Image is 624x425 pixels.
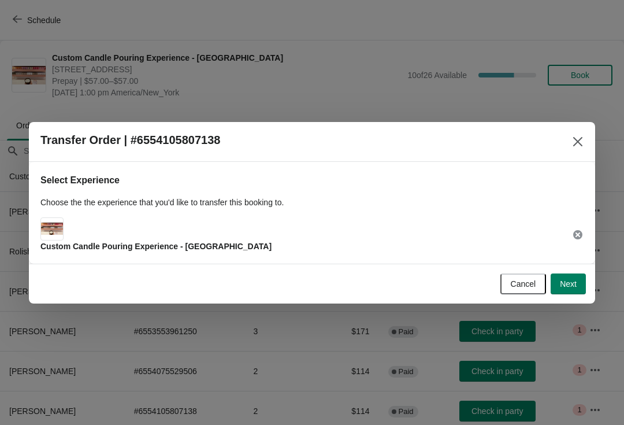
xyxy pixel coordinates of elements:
span: Cancel [511,279,536,289]
button: Close [567,131,588,152]
button: Cancel [500,274,547,294]
span: Next [560,279,577,289]
h2: Select Experience [40,173,584,187]
h2: Transfer Order | #6554105807138 [40,134,220,147]
span: Custom Candle Pouring Experience - [GEOGRAPHIC_DATA] [40,242,272,251]
button: Next [551,274,586,294]
img: Main Experience Image [41,223,63,235]
p: Choose the the experience that you'd like to transfer this booking to. [40,197,584,208]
